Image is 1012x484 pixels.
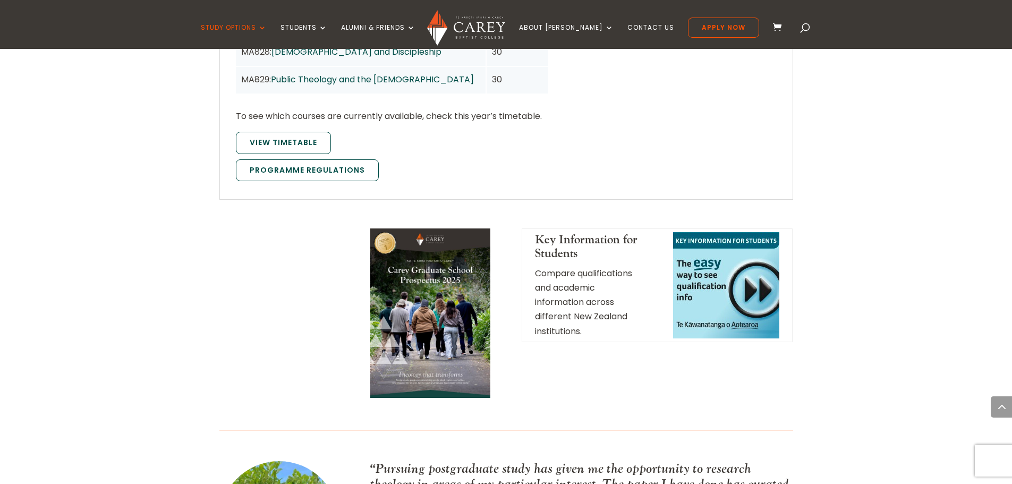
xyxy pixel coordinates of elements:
[236,159,379,182] a: Programme Regulations
[492,72,543,87] div: 30
[241,45,481,59] div: MA828:
[370,228,490,398] img: Postgraduate Prospectus Cover 2025
[427,10,505,46] img: Carey Baptist College
[492,45,543,59] div: 30
[341,24,415,49] a: Alumni & Friends
[535,266,644,338] p: Compare qualifications and academic information across different New Zealand institutions.
[370,389,490,401] a: Postgraduate Prospectus Cover 2025
[241,72,481,87] div: MA829:
[201,24,267,49] a: Study Options
[271,46,441,58] a: [DEMOGRAPHIC_DATA] and Discipleship
[280,24,327,49] a: Students
[688,18,759,38] a: Apply Now
[271,73,474,86] a: Public Theology and the [DEMOGRAPHIC_DATA]
[236,132,331,154] a: View Timetable
[627,24,674,49] a: Contact Us
[519,24,614,49] a: About [PERSON_NAME]
[250,137,317,148] span: View Timetable
[535,233,644,266] h4: Key Information for Students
